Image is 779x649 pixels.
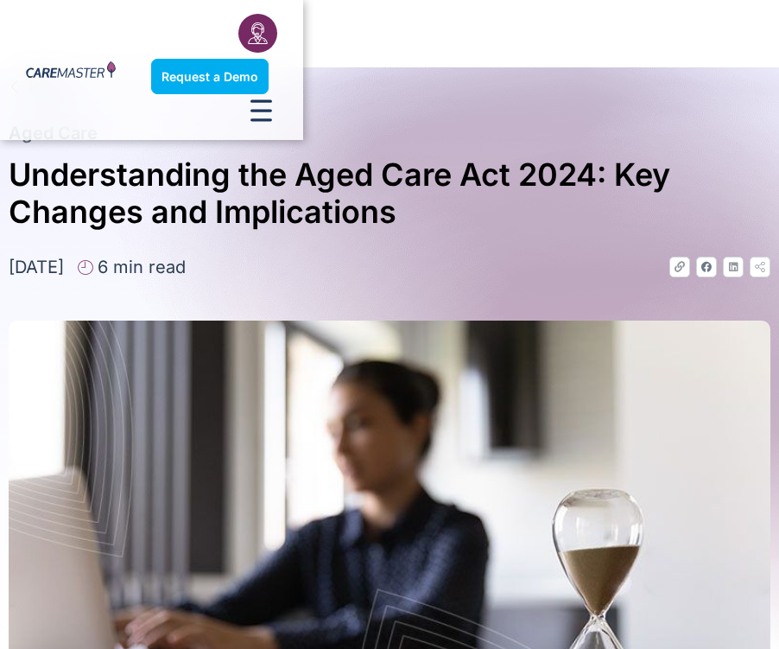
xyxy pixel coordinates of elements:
[26,60,116,80] img: CareMaster Logo
[9,156,770,231] h1: Understanding the Aged Care Act 2024: Key Changes and Implications
[93,257,186,277] span: 6 min read
[9,257,64,277] time: [DATE]
[151,59,269,94] a: Request a Demo
[9,76,770,97] a: Blog
[161,69,258,84] span: Request a Demo
[244,94,277,131] div: Menu Toggle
